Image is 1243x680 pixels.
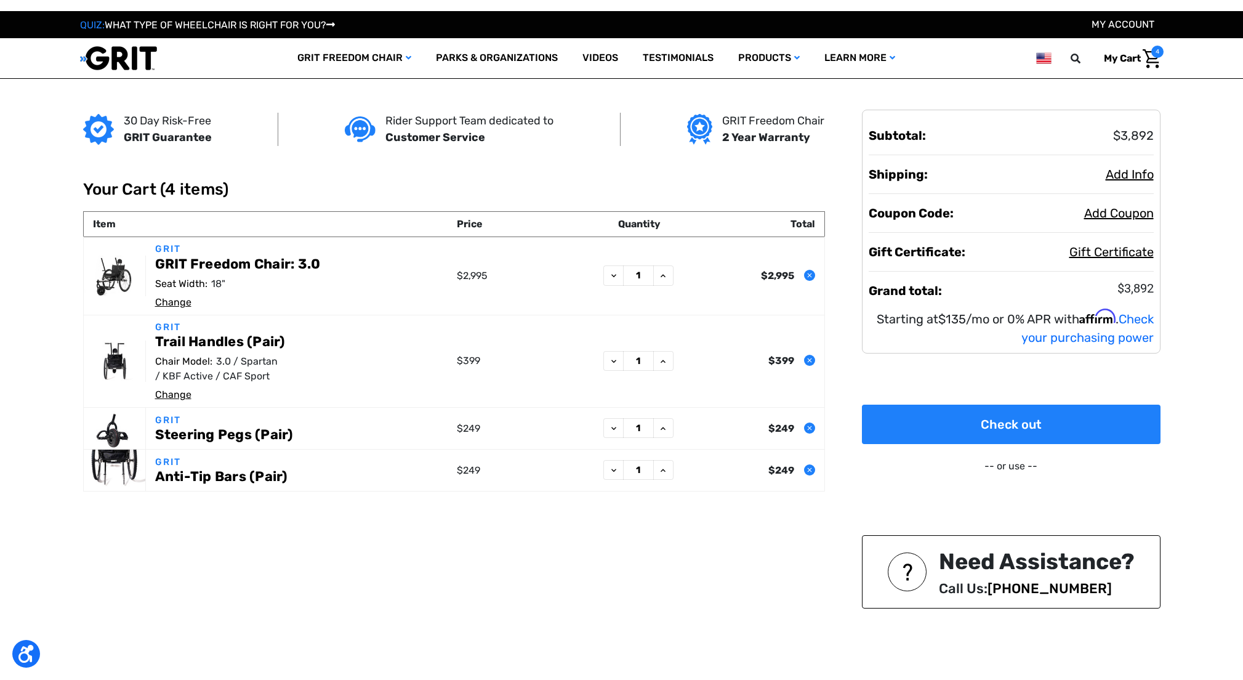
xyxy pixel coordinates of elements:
[862,459,1161,474] p: -- or use --
[1092,18,1154,30] a: Account
[124,131,212,144] strong: GRIT Guarantee
[722,113,824,129] p: GRIT Freedom Chair
[345,116,376,142] img: Customer service
[577,212,701,237] th: Quantity
[1021,312,1154,345] a: Check your purchasing power - Learn more about Affirm Financing (opens in modal)
[768,423,794,434] strong: $249
[385,113,553,129] p: Rider Support Team dedicated to
[155,427,293,443] a: Steering Pegs (Pair)
[722,131,810,144] strong: 2 Year Warranty
[155,389,191,400] a: Change options for Trail Handles (Pair)
[155,277,207,291] dt: Seat Width:
[570,38,630,78] a: Videos
[623,418,654,439] input: Steering Pegs (Pair)
[862,484,1161,508] iframe: PayPal-paypal
[623,351,654,371] input: Trail Handles (Pair)
[804,355,815,366] button: Remove Trail Handles (Pair) from cart
[869,128,926,143] strong: Subtotal:
[812,38,907,78] a: Learn More
[83,212,454,237] th: Item
[124,113,212,129] p: 30 Day Risk-Free
[701,212,824,237] th: Total
[1106,165,1154,184] button: Add Info
[1113,128,1154,143] span: $3,892
[869,206,954,221] strong: Coupon Code:
[623,265,654,286] input: GRIT Freedom Chair: 3.0
[454,212,577,237] th: Price
[761,270,794,281] strong: $2,995
[80,46,157,71] img: GRIT All-Terrain Wheelchair and Mobility Equipment
[457,464,480,476] span: $249
[768,355,794,366] strong: $399
[1036,51,1051,66] img: us.png
[988,580,1112,597] a: [PHONE_NUMBER]
[424,38,570,78] a: Parks & Organizations
[768,464,794,476] strong: $249
[1076,46,1095,71] input: Search
[939,545,1134,578] div: Need Assistance?
[155,354,212,369] dt: Chair Model:
[1151,46,1164,58] span: 4
[869,310,1154,347] p: Starting at /mo or 0% APR with .
[155,242,451,256] p: GRIT
[155,296,191,308] a: Change options for GRIT Freedom Chair: 3.0
[155,277,278,291] dd: 18"
[155,469,288,485] a: Anti-Tip Bars (Pair)
[1117,281,1154,296] span: $3,892
[630,38,726,78] a: Testimonials
[1079,309,1116,325] span: Affirm
[1104,52,1141,64] span: My Cart
[457,270,488,281] span: $2,995
[869,167,928,182] strong: Shipping:
[457,355,480,366] span: $399
[869,283,942,298] strong: Grand total:
[1095,46,1164,71] a: Cart with 4 items
[804,270,815,281] button: Remove GRIT Freedom Chair: 3.0 from cart
[155,256,321,272] a: GRIT Freedom Chair: 3.0
[80,19,105,31] span: QUIZ:
[804,464,815,476] button: Remove Anti-Tip Bars (Pair) from cart
[1075,601,1237,658] iframe: Tidio Chat
[1106,167,1154,182] span: Add Info
[862,405,1161,444] a: Check out
[888,552,927,591] img: NEED ASSISTANCE
[155,354,278,384] dd: 3.0 / Spartan / KBF Active / CAF Sport
[939,578,1134,599] p: Call Us:
[1069,243,1154,261] button: Gift Certificate
[687,114,712,145] img: Grit freedom
[1084,204,1154,222] button: Add Coupon
[726,38,812,78] a: Products
[1143,49,1161,68] img: Cart
[385,131,485,144] strong: Customer Service
[938,312,966,326] span: $135
[155,320,451,334] p: GRIT
[83,114,114,145] img: GRIT Guarantee
[155,455,451,469] p: GRIT
[285,38,424,78] a: GRIT Freedom Chair
[155,413,451,427] p: GRIT
[80,19,335,31] a: QUIZ:WHAT TYPE OF WHEELCHAIR IS RIGHT FOR YOU?
[83,180,1161,199] h1: Your Cart (4 items)
[155,334,285,350] a: Trail Handles (Pair)
[623,460,654,480] input: Anti-Tip Bars (Pair)
[457,423,480,434] span: $249
[869,245,965,259] strong: Gift Certificate:
[804,423,815,434] button: Remove Steering Pegs (Pair) from cart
